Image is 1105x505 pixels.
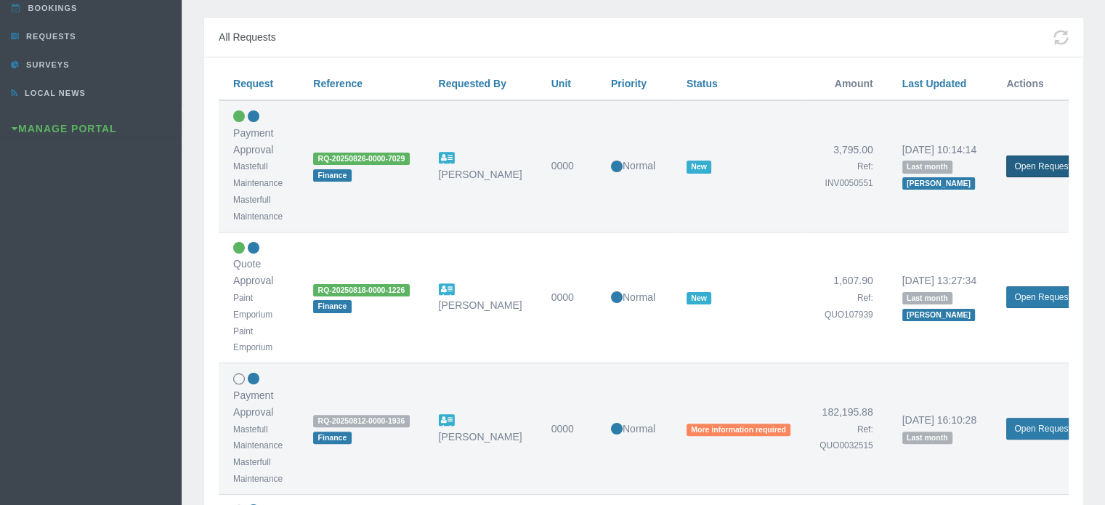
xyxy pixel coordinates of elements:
td: [DATE] 13:27:34 [888,232,992,363]
a: Reference [313,78,363,89]
small: Masterfull Maintenance [233,195,283,222]
td: [DATE] 10:14:14 [888,100,992,232]
span: RQ-20250818-0000-1226 [313,284,409,296]
td: 0000 [537,363,596,495]
span: Finance [313,169,351,182]
td: Payment Approval [219,363,299,495]
td: Normal [596,100,672,232]
td: Quote Approval [219,232,299,363]
a: Open Request [1006,155,1078,177]
span: Last month [902,161,952,173]
td: Normal [596,232,672,363]
span: Last month [902,432,952,444]
span: New [687,292,711,304]
td: [PERSON_NAME] [424,363,537,495]
span: Finance [313,300,351,312]
span: Requests [23,32,76,41]
a: Open Request [1006,418,1078,440]
td: 0000 [537,232,596,363]
small: Masterfull Maintenance [233,457,283,484]
span: [PERSON_NAME] [902,309,976,321]
td: 182,195.88 [805,363,887,495]
span: New [687,161,711,173]
td: 3,795.00 [805,100,887,232]
span: Surveys [23,60,69,69]
td: [DATE] 16:10:28 [888,363,992,495]
a: Unit [551,78,571,89]
span: Bookings [25,4,78,12]
a: Request [233,78,273,89]
td: [PERSON_NAME] [424,100,537,232]
a: Priority [611,78,647,89]
td: 0000 [537,100,596,232]
a: Manage Portal [12,123,117,134]
small: Paint Emporium [233,326,272,353]
span: Finance [313,432,351,444]
small: Ref: QUO107939 [825,293,873,320]
td: 1,607.90 [805,232,887,363]
a: Open Request [1006,286,1078,308]
span: More information required [687,424,790,436]
span: Amount [835,78,873,89]
a: Last Updated [902,78,967,89]
span: [PERSON_NAME] [902,177,976,190]
a: Status [687,78,718,89]
span: Actions [1006,78,1043,89]
td: Normal [596,363,672,495]
span: Last month [902,292,952,304]
a: Requested By [439,78,506,89]
span: RQ-20250812-0000-1936 [313,415,409,427]
span: RQ-20250826-0000-7029 [313,153,409,165]
td: Payment Approval [219,100,299,232]
small: Paint Emporium [233,293,272,320]
span: Local News [21,89,86,97]
small: Mastefull Maintenance [233,424,283,451]
div: All Requests [204,18,1083,57]
td: [PERSON_NAME] [424,232,537,363]
small: Mastefull Maintenance [233,161,283,188]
